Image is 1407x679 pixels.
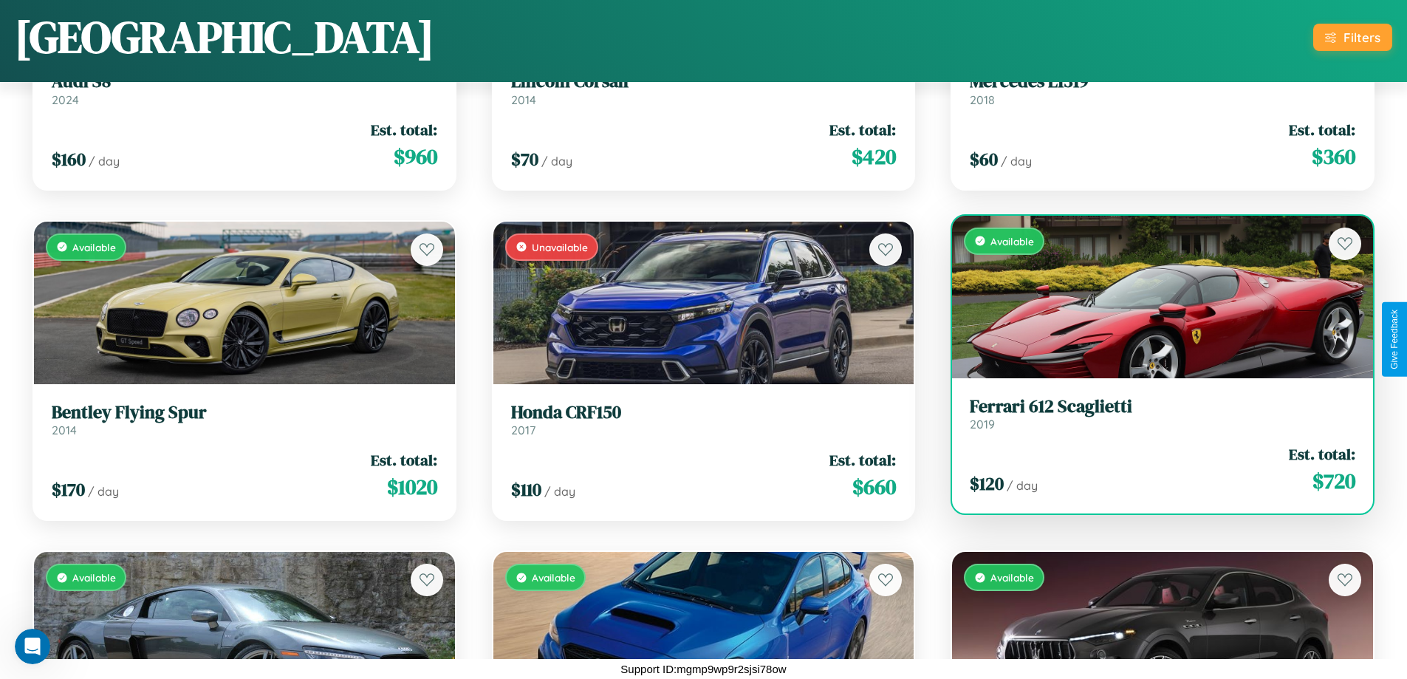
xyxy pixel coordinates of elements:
[852,142,896,171] span: $ 420
[511,92,536,107] span: 2014
[532,241,588,253] span: Unavailable
[72,571,116,584] span: Available
[88,484,119,499] span: / day
[52,477,85,502] span: $ 170
[72,241,116,253] span: Available
[829,119,896,140] span: Est. total:
[511,71,897,107] a: Lincoln Corsair2014
[1389,310,1400,369] div: Give Feedback
[15,7,434,67] h1: [GEOGRAPHIC_DATA]
[511,147,538,171] span: $ 70
[1312,466,1355,496] span: $ 720
[990,571,1034,584] span: Available
[541,154,572,168] span: / day
[511,402,897,423] h3: Honda CRF150
[970,71,1355,92] h3: Mercedes L1319
[970,71,1355,107] a: Mercedes L13192018
[970,147,998,171] span: $ 60
[970,417,995,431] span: 2019
[852,472,896,502] span: $ 660
[1289,119,1355,140] span: Est. total:
[52,402,437,438] a: Bentley Flying Spur2014
[52,71,437,92] h3: Audi S8
[511,402,897,438] a: Honda CRF1502017
[52,402,437,423] h3: Bentley Flying Spur
[371,449,437,471] span: Est. total:
[52,423,77,437] span: 2014
[970,471,1004,496] span: $ 120
[1312,142,1355,171] span: $ 360
[511,477,541,502] span: $ 110
[829,449,896,471] span: Est. total:
[15,629,50,664] iframe: Intercom live chat
[1289,443,1355,465] span: Est. total:
[532,571,575,584] span: Available
[52,147,86,171] span: $ 160
[970,396,1355,417] h3: Ferrari 612 Scaglietti
[52,92,79,107] span: 2024
[1313,24,1392,51] button: Filters
[52,71,437,107] a: Audi S82024
[511,423,535,437] span: 2017
[970,396,1355,432] a: Ferrari 612 Scaglietti2019
[89,154,120,168] span: / day
[990,235,1034,248] span: Available
[1007,478,1038,493] span: / day
[544,484,575,499] span: / day
[371,119,437,140] span: Est. total:
[511,71,897,92] h3: Lincoln Corsair
[1001,154,1032,168] span: / day
[394,142,437,171] span: $ 960
[387,472,437,502] span: $ 1020
[1343,30,1380,45] div: Filters
[620,659,786,679] p: Support ID: mgmp9wp9r2sjsi78ow
[970,92,995,107] span: 2018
